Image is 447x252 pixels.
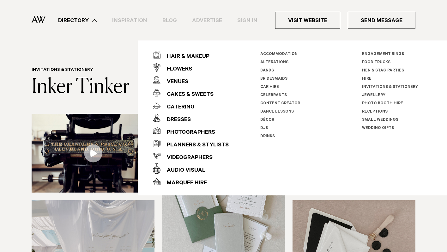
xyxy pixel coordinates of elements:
[260,77,287,81] a: Bridesmaids
[362,93,385,98] a: Jewellery
[275,12,340,29] a: Visit Website
[160,76,188,89] div: Venues
[153,162,229,175] a: Audio Visual
[260,69,274,73] a: Bands
[153,74,229,86] a: Venues
[32,68,93,73] a: Invitations & Stationery
[155,16,184,25] a: Blog
[160,89,214,101] div: Cakes & Sweets
[51,16,105,25] a: Directory
[160,101,195,114] div: Catering
[362,60,390,65] a: Food Trucks
[160,164,205,177] div: Audio Visual
[160,177,207,190] div: Marquee Hire
[153,175,229,187] a: Marquee Hire
[105,16,155,25] a: Inspiration
[153,99,229,112] a: Catering
[362,126,394,131] a: Wedding Gifts
[32,16,45,23] img: Auckland Weddings Logo
[260,93,287,98] a: Celebrants
[32,77,129,97] a: Inker Tinker
[260,134,275,139] a: Drinks
[160,139,229,152] div: Planners & Stylists
[153,137,229,150] a: Planners & Stylists
[362,110,388,114] a: Receptions
[160,126,215,139] div: Photographers
[153,61,229,74] a: Flowers
[362,77,371,81] a: Hire
[153,48,229,61] a: Hair & Makeup
[160,114,191,126] div: Dresses
[153,124,229,137] a: Photographers
[153,112,229,124] a: Dresses
[260,118,274,122] a: Décor
[348,12,415,29] a: Send Message
[153,150,229,162] a: Videographers
[160,51,209,63] div: Hair & Makeup
[362,52,404,57] a: Engagement Rings
[260,60,288,65] a: Alterations
[160,152,213,164] div: Videographers
[260,101,300,106] a: Content Creator
[260,126,268,131] a: DJs
[362,118,398,122] a: Small Weddings
[260,110,294,114] a: Dance Lessons
[362,85,418,89] a: Invitations & Stationery
[362,69,404,73] a: Hen & Stag Parties
[260,85,279,89] a: Car Hire
[184,16,230,25] a: Advertise
[362,101,403,106] a: Photo Booth Hire
[160,63,192,76] div: Flowers
[230,16,265,25] a: Sign In
[260,52,298,57] a: Accommodation
[153,86,229,99] a: Cakes & Sweets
